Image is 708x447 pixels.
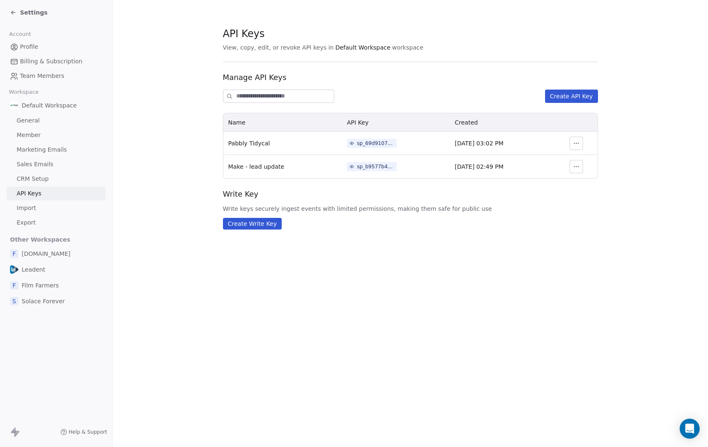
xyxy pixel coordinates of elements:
[223,43,598,52] span: View, copy, edit, or revoke API keys in workspace
[17,116,40,125] span: General
[7,172,105,186] a: CRM Setup
[22,265,45,274] span: Leadent
[20,57,83,66] span: Billing & Subscription
[10,265,18,274] img: Leadent%20Digital%20Icon.png
[17,218,36,227] span: Export
[20,72,64,80] span: Team Members
[228,140,270,147] span: Pabbly Tidycal
[335,43,390,52] span: Default Workspace
[357,163,394,170] div: sp_b9577b49bdb441f69dcc46d1092b31e3
[223,205,598,213] span: Write keys securely ingest events with limited permissions, making them safe for public use
[450,155,555,178] td: [DATE] 02:49 PM
[22,297,65,305] span: Solace Forever
[22,281,59,290] span: Film Farmers
[10,8,48,17] a: Settings
[69,429,107,435] span: Help & Support
[60,429,107,435] a: Help & Support
[7,40,105,54] a: Profile
[7,143,105,157] a: Marketing Emails
[17,160,53,169] span: Sales Emails
[20,8,48,17] span: Settings
[10,281,18,290] span: F
[5,28,35,40] span: Account
[7,187,105,200] a: API Keys
[17,175,49,183] span: CRM Setup
[20,42,38,51] span: Profile
[223,189,598,200] span: Write Key
[7,201,105,215] a: Import
[17,131,41,140] span: Member
[223,72,598,83] span: Manage API Keys
[7,69,105,83] a: Team Members
[17,204,36,212] span: Import
[7,128,105,142] a: Member
[10,101,18,110] img: ws-logo.jpg
[455,119,478,126] span: Created
[357,140,394,147] div: sp_69d9107afb1e4adea806090898b5c1ed
[5,86,42,98] span: Workspace
[7,114,105,127] a: General
[7,216,105,230] a: Export
[10,250,18,258] span: f
[7,233,74,246] span: Other Workspaces
[223,27,265,40] span: API Keys
[228,163,285,170] span: Make - lead update
[22,250,70,258] span: [DOMAIN_NAME]
[17,189,41,198] span: API Keys
[10,297,18,305] span: S
[545,90,598,103] button: Create API Key
[7,55,105,68] a: Billing & Subscription
[450,132,555,155] td: [DATE] 03:02 PM
[228,119,245,126] span: Name
[7,157,105,171] a: Sales Emails
[17,145,67,154] span: Marketing Emails
[680,419,700,439] div: Open Intercom Messenger
[223,218,282,230] button: Create Write Key
[22,101,77,110] span: Default Workspace
[347,119,368,126] span: API Key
